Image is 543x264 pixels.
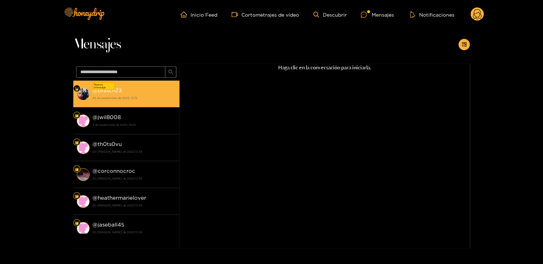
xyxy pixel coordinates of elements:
[92,150,142,153] font: 20 [PERSON_NAME] de 2025 13:38
[98,222,124,228] font: jaseball45
[92,114,98,120] font: @
[241,12,299,17] font: Cortometrajes de vídeo
[92,123,136,126] font: 3 de septiembre de 2025, 19:25
[92,177,142,180] font: 20 [PERSON_NAME] de 2025 13:38
[75,221,79,225] img: Nivel de ventilador
[278,64,371,71] font: Haga clic en la conversación para iniciarla.
[77,168,90,181] img: conversación
[313,12,347,18] a: Descubrir
[75,140,79,145] img: Nivel de ventilador
[94,83,106,89] font: Nuevo mensaje
[408,11,456,18] button: Notificaciones
[92,204,142,207] font: 20 [PERSON_NAME] de 2025 13:38
[92,87,98,93] font: @
[73,37,121,52] font: Mensajes
[322,12,347,17] font: Descubrir
[77,88,90,100] img: conversación
[462,42,467,48] span: agregar a la tienda de aplicaciones
[190,12,217,17] font: Inicio Feed
[458,39,470,50] button: agregar a la tienda de aplicaciones
[77,222,90,235] img: conversación
[92,96,137,99] font: 20 de septiembre de 2025, 12:15
[232,11,241,18] span: cámara de vídeo
[75,194,79,198] img: Nivel de ventilador
[419,12,454,17] font: Notificaciones
[92,141,98,147] font: @
[77,141,90,154] img: conversación
[98,87,122,93] font: brasch23
[75,167,79,171] img: Nivel de ventilador
[77,195,90,208] img: conversación
[92,222,98,228] font: @
[168,69,173,75] span: buscar
[92,195,146,201] font: @heathermarielover
[92,168,135,174] font: @corconnocroc
[232,11,299,18] a: Cortometrajes de vídeo
[75,87,79,91] img: Nivel de ventilador
[181,11,217,18] a: Inicio Feed
[98,114,121,120] font: jwil8008
[98,141,122,147] font: th0ts0vu
[371,12,394,17] font: Mensajes
[181,11,190,18] span: hogar
[77,115,90,127] img: conversación
[92,231,142,234] font: 20 [PERSON_NAME] de 2025 13:38
[165,66,176,78] button: buscar
[75,113,79,118] img: Nivel de ventilador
